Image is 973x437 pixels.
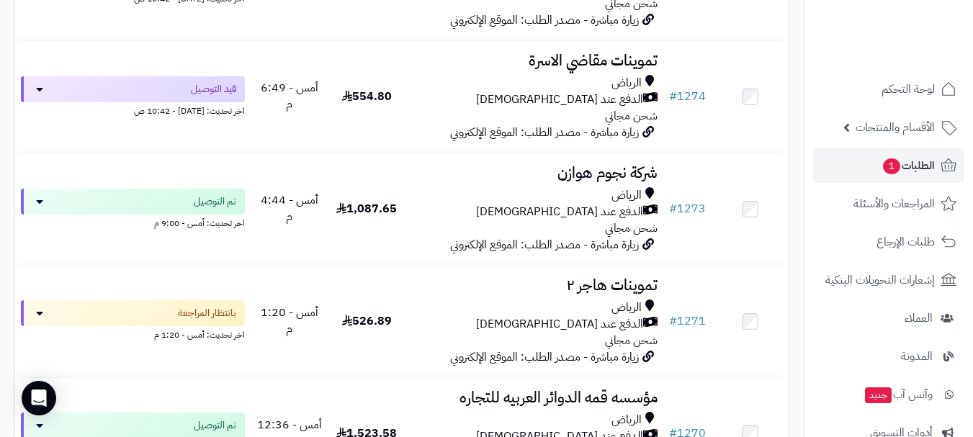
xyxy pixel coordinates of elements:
[669,200,677,217] span: #
[178,306,236,320] span: بانتظار المراجعة
[21,326,245,341] div: اخر تحديث: أمس - 1:20 م
[261,79,318,113] span: أمس - 6:49 م
[669,88,706,105] a: #1274
[450,12,639,29] span: زيارة مباشرة - مصدر الطلب: الموقع الإلكتروني
[669,200,706,217] a: #1273
[864,384,933,405] span: وآتس آب
[611,75,642,91] span: الرياض
[22,381,56,415] div: Open Intercom Messenger
[411,389,658,406] h3: مؤسسه قمه الدوائر العربيه للتجاره
[813,72,964,107] a: لوحة التحكم
[611,187,642,204] span: الرياض
[261,304,318,338] span: أمس - 1:20 م
[882,156,935,176] span: الطلبات
[813,301,964,335] a: العملاء
[342,312,392,330] span: 526.89
[261,192,318,225] span: أمس - 4:44 م
[450,348,639,366] span: زيارة مباشرة - مصدر الطلب: الموقع الإلكتروني
[876,232,935,252] span: طلبات الإرجاع
[865,387,892,403] span: جديد
[605,107,658,125] span: شحن مجاني
[875,32,959,62] img: logo-2.png
[450,236,639,253] span: زيارة مباشرة - مصدر الطلب: الموقع الإلكتروني
[411,165,658,181] h3: شركة نجوم هوازن
[853,194,935,214] span: المراجعات والأسئلة
[669,312,706,330] a: #1271
[905,308,933,328] span: العملاء
[476,204,643,220] span: الدفع عند [DEMOGRAPHIC_DATA]
[411,277,658,294] h3: تموينات هاجر ٢
[21,102,245,117] div: اخر تحديث: [DATE] - 10:42 ص
[194,194,236,209] span: تم التوصيل
[813,186,964,221] a: المراجعات والأسئلة
[611,412,642,428] span: الرياض
[342,88,392,105] span: 554.80
[450,124,639,141] span: زيارة مباشرة - مصدر الطلب: الموقع الإلكتروني
[856,117,935,138] span: الأقسام والمنتجات
[669,88,677,105] span: #
[336,200,397,217] span: 1,087.65
[813,148,964,183] a: الطلبات1
[813,263,964,297] a: إشعارات التحويلات البنكية
[476,91,643,108] span: الدفع عند [DEMOGRAPHIC_DATA]
[21,215,245,230] div: اخر تحديث: أمس - 9:00 م
[669,312,677,330] span: #
[605,220,658,237] span: شحن مجاني
[825,270,935,290] span: إشعارات التحويلات البنكية
[813,377,964,412] a: وآتس آبجديد
[883,158,901,175] span: 1
[882,79,935,99] span: لوحة التحكم
[901,346,933,366] span: المدونة
[605,332,658,349] span: شحن مجاني
[411,53,658,69] h3: تموينات مقاضي الاسرة
[191,82,236,96] span: قيد التوصيل
[476,316,643,333] span: الدفع عند [DEMOGRAPHIC_DATA]
[194,418,236,433] span: تم التوصيل
[813,225,964,259] a: طلبات الإرجاع
[813,339,964,374] a: المدونة
[611,299,642,316] span: الرياض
